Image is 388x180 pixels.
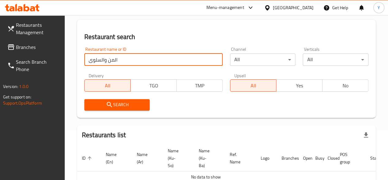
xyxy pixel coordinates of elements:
label: Delivery [89,73,104,78]
span: Y [378,4,380,11]
th: Branches [277,145,298,171]
button: No [322,79,368,92]
a: Search Branch Phone [2,54,65,77]
span: Ref. Name [230,151,248,166]
th: Logo [256,145,277,171]
span: TMP [179,81,220,90]
span: TGO [133,81,174,90]
button: All [230,79,276,92]
div: All [230,54,296,66]
h2: Restaurant search [84,32,368,42]
a: Support.OpsPlatform [3,99,42,107]
button: TMP [176,79,223,92]
button: Search [84,99,150,110]
span: Name (En) [106,151,125,166]
span: Name (Ku-So) [168,147,186,169]
div: Export file [359,128,373,142]
button: All [84,79,131,92]
span: Search [89,101,145,109]
th: Open [298,145,310,171]
span: No [325,81,366,90]
span: Get support on: [3,93,31,101]
span: Name (Ar) [137,151,156,166]
label: Upsell [234,73,246,78]
span: Version: [3,82,18,90]
h2: Restaurants list [82,130,126,140]
span: Search Branch Phone [16,58,60,73]
span: POS group [340,151,358,166]
a: Branches [2,40,65,54]
span: All [233,81,274,90]
span: Restaurants Management [16,21,60,36]
span: Branches [16,43,60,51]
a: Restaurants Management [2,18,65,40]
span: 1.0.0 [19,82,29,90]
div: [GEOGRAPHIC_DATA] [273,4,313,11]
span: Name (Ku-Ba) [199,147,217,169]
button: TGO [130,79,177,92]
th: Busy [310,145,323,171]
th: Closed [323,145,335,171]
div: Menu-management [206,4,244,11]
div: All [303,54,368,66]
span: ID [82,154,94,162]
span: Yes [279,81,320,90]
span: All [87,81,128,90]
input: Search for restaurant name or ID.. [84,54,223,66]
button: Yes [276,79,322,92]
